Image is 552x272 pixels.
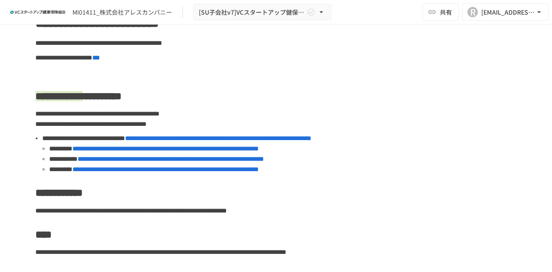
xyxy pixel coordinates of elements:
span: 共有 [440,7,452,17]
span: [SU子会社v7]VCスタートアップ健保への加入申請手続き [199,7,305,18]
div: [EMAIL_ADDRESS][PERSON_NAME][DOMAIN_NAME] [481,7,535,18]
button: 共有 [423,3,459,21]
button: R[EMAIL_ADDRESS][PERSON_NAME][DOMAIN_NAME] [462,3,549,21]
div: R [467,7,478,17]
button: [SU子会社v7]VCスタートアップ健保への加入申請手続き [193,4,331,21]
img: ZDfHsVrhrXUoWEWGWYf8C4Fv4dEjYTEDCNvmL73B7ox [10,5,66,19]
div: MI01411_株式会社アレスカンパニー [72,8,172,17]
